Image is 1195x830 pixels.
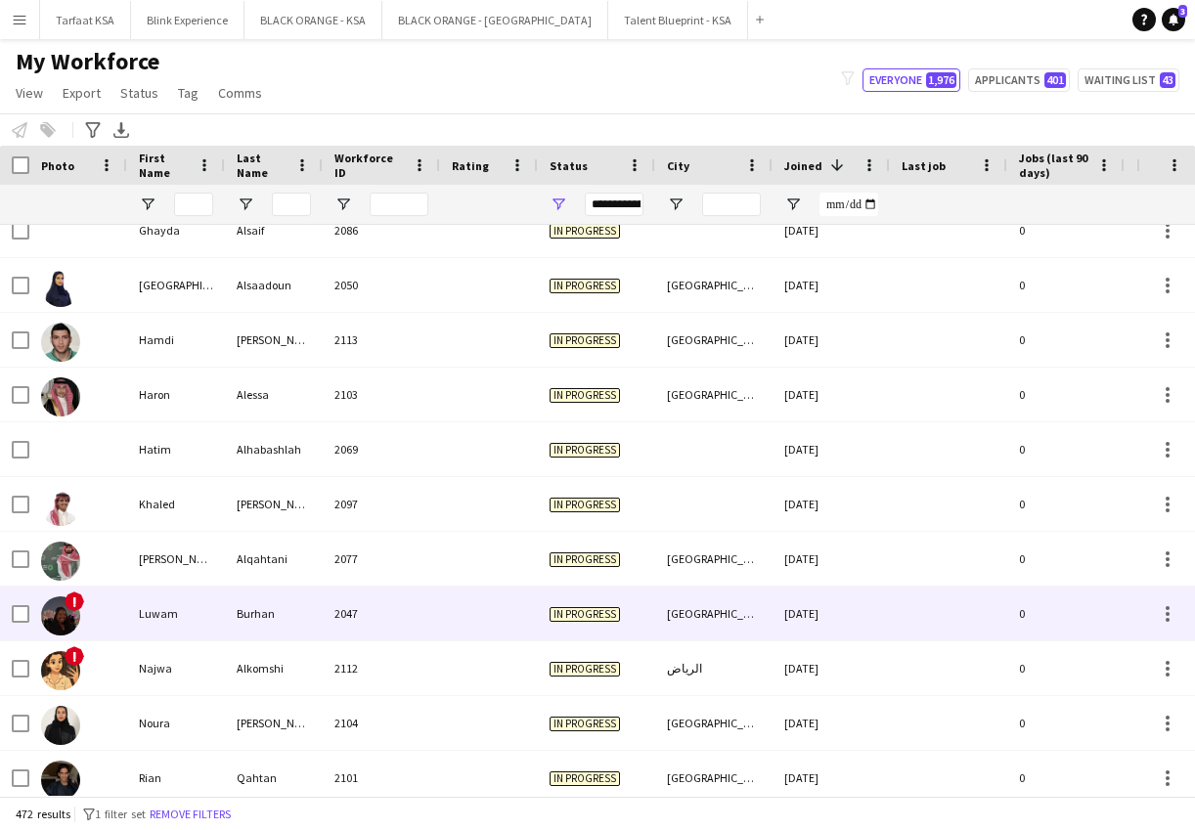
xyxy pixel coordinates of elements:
button: Tarfaat KSA [40,1,131,39]
div: [DATE] [773,313,890,367]
div: [PERSON_NAME] [127,532,225,586]
div: [GEOGRAPHIC_DATA] [655,751,773,805]
div: [PERSON_NAME] [225,313,323,367]
span: Last Name [237,151,288,180]
button: Talent Blueprint - KSA [608,1,748,39]
button: Open Filter Menu [784,196,802,213]
div: [DATE] [773,368,890,421]
div: 0 [1007,587,1125,640]
span: 1,976 [926,72,956,88]
span: In progress [550,717,620,731]
div: 0 [1007,422,1125,476]
a: View [8,80,51,106]
div: [GEOGRAPHIC_DATA] [655,313,773,367]
span: 1 filter set [95,807,146,821]
div: Khaled [127,477,225,531]
img: Haifa Alsaadoun [41,268,80,307]
span: City [667,158,689,173]
img: Haron Alessa [41,377,80,416]
div: [GEOGRAPHIC_DATA] [127,258,225,312]
div: Alqahtani [225,532,323,586]
input: City Filter Input [702,193,761,216]
input: First Name Filter Input [174,193,213,216]
img: Rian Qahtan [41,761,80,800]
div: 2077 [323,532,440,586]
div: 2103 [323,368,440,421]
span: In progress [550,388,620,403]
div: Burhan [225,587,323,640]
input: Joined Filter Input [819,193,878,216]
input: Last Name Filter Input [272,193,311,216]
span: Tag [178,84,199,102]
span: In progress [550,443,620,458]
span: My Workforce [16,47,159,76]
span: Last job [902,158,946,173]
span: ! [65,591,84,611]
span: Status [120,84,158,102]
span: In progress [550,771,620,786]
div: 2069 [323,422,440,476]
div: [GEOGRAPHIC_DATA] [655,587,773,640]
img: Khalid Alqahtani [41,542,80,581]
img: Hamdi Nassar [41,323,80,362]
div: 0 [1007,751,1125,805]
div: 2101 [323,751,440,805]
span: In progress [550,552,620,567]
button: Open Filter Menu [667,196,685,213]
button: Open Filter Menu [139,196,156,213]
div: Haron [127,368,225,421]
div: Noura [127,696,225,750]
span: Workforce ID [334,151,405,180]
div: 2050 [323,258,440,312]
span: In progress [550,333,620,348]
span: Comms [218,84,262,102]
div: [DATE] [773,532,890,586]
div: [DATE] [773,203,890,257]
span: First Name [139,151,190,180]
div: [GEOGRAPHIC_DATA] [655,258,773,312]
div: [GEOGRAPHIC_DATA] [655,696,773,750]
app-action-btn: Export XLSX [110,118,133,142]
div: 0 [1007,203,1125,257]
div: 0 [1007,532,1125,586]
div: 2104 [323,696,440,750]
button: Blink Experience [131,1,244,39]
span: Export [63,84,101,102]
span: In progress [550,498,620,512]
div: Rian [127,751,225,805]
img: Najwa Alkomshi [41,651,80,690]
button: BLACK ORANGE - KSA [244,1,382,39]
div: 0 [1007,641,1125,695]
button: Open Filter Menu [334,196,352,213]
button: Applicants401 [968,68,1070,92]
div: [DATE] [773,641,890,695]
div: [PERSON_NAME] [225,696,323,750]
div: Hamdi [127,313,225,367]
div: 0 [1007,477,1125,531]
span: 401 [1044,72,1066,88]
a: Comms [210,80,270,106]
div: 2047 [323,587,440,640]
div: [DATE] [773,422,890,476]
span: In progress [550,662,620,677]
div: Alhabashlah [225,422,323,476]
div: Alsaif [225,203,323,257]
div: Alsaadoun [225,258,323,312]
div: 0 [1007,258,1125,312]
img: Luwam Burhan [41,596,80,635]
div: 2113 [323,313,440,367]
div: [GEOGRAPHIC_DATA] [655,532,773,586]
div: Alessa [225,368,323,421]
span: In progress [550,607,620,622]
img: Khaled Nasser [41,487,80,526]
span: In progress [550,224,620,239]
div: [DATE] [773,696,890,750]
input: Workforce ID Filter Input [370,193,428,216]
span: ! [65,646,84,666]
span: In progress [550,279,620,293]
app-action-btn: Advanced filters [81,118,105,142]
span: 43 [1160,72,1175,88]
img: Noura Alsubaie [41,706,80,745]
button: BLACK ORANGE - [GEOGRAPHIC_DATA] [382,1,608,39]
a: Status [112,80,166,106]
